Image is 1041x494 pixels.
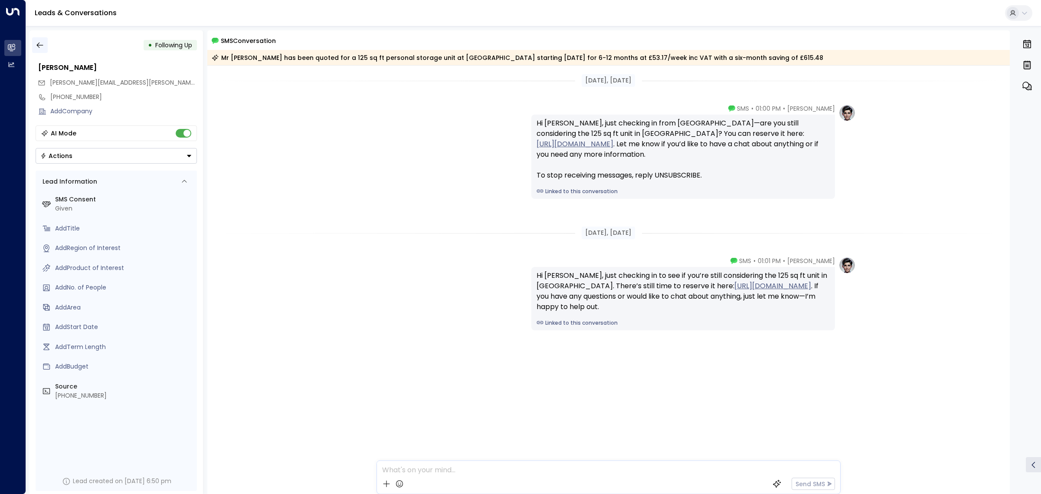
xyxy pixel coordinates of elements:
div: Given [55,204,193,213]
div: Hi [PERSON_NAME], just checking in to see if you’re still considering the 125 sq ft unit in [GEOG... [537,270,830,312]
div: AddCompany [50,107,197,116]
img: profile-logo.png [838,257,856,274]
div: AddNo. of People [55,283,193,292]
span: • [753,257,756,265]
div: AddStart Date [55,323,193,332]
div: Lead created on [DATE] 6:50 pm [73,477,171,486]
div: AddBudget [55,362,193,371]
div: Lead Information [39,177,97,186]
div: Mr [PERSON_NAME] has been quoted for a 125 sq ft personal storage unit at [GEOGRAPHIC_DATA] start... [212,53,823,62]
div: [DATE], [DATE] [582,74,635,87]
span: [PERSON_NAME] [787,257,835,265]
div: [PHONE_NUMBER] [55,391,193,400]
div: AddRegion of Interest [55,244,193,253]
div: [PERSON_NAME] [38,63,197,73]
div: Button group with a nested menu [36,148,197,164]
div: Actions [40,152,72,160]
div: AddTerm Length [55,343,193,352]
span: • [783,104,785,113]
span: 01:01 PM [758,257,781,265]
a: Linked to this conversation [537,319,830,327]
div: AddTitle [55,224,193,233]
button: Actions [36,148,197,164]
span: SMS [739,257,751,265]
a: [URL][DOMAIN_NAME] [537,139,613,149]
div: AddProduct of Interest [55,263,193,273]
span: SMS [737,104,749,113]
span: 01:00 PM [756,104,781,113]
div: • [148,37,152,53]
div: AddArea [55,303,193,312]
span: dave.davies@yahoo.co.uk [50,78,197,87]
span: • [751,104,753,113]
label: SMS Consent [55,195,193,204]
span: [PERSON_NAME] [787,104,835,113]
a: Leads & Conversations [35,8,117,18]
span: SMS Conversation [221,36,276,46]
span: Following Up [155,41,192,49]
div: [DATE], [DATE] [582,227,635,239]
a: [URL][DOMAIN_NAME] [734,281,811,291]
span: [PERSON_NAME][EMAIL_ADDRESS][PERSON_NAME][DOMAIN_NAME] [50,78,246,87]
a: Linked to this conversation [537,188,830,195]
div: AI Mode [51,129,76,138]
div: Hi [PERSON_NAME], just checking in from [GEOGRAPHIC_DATA]—are you still considering the 125 sq ft... [537,118,830,181]
span: • [783,257,785,265]
div: [PHONE_NUMBER] [50,92,197,102]
label: Source [55,382,193,391]
img: profile-logo.png [838,104,856,122]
